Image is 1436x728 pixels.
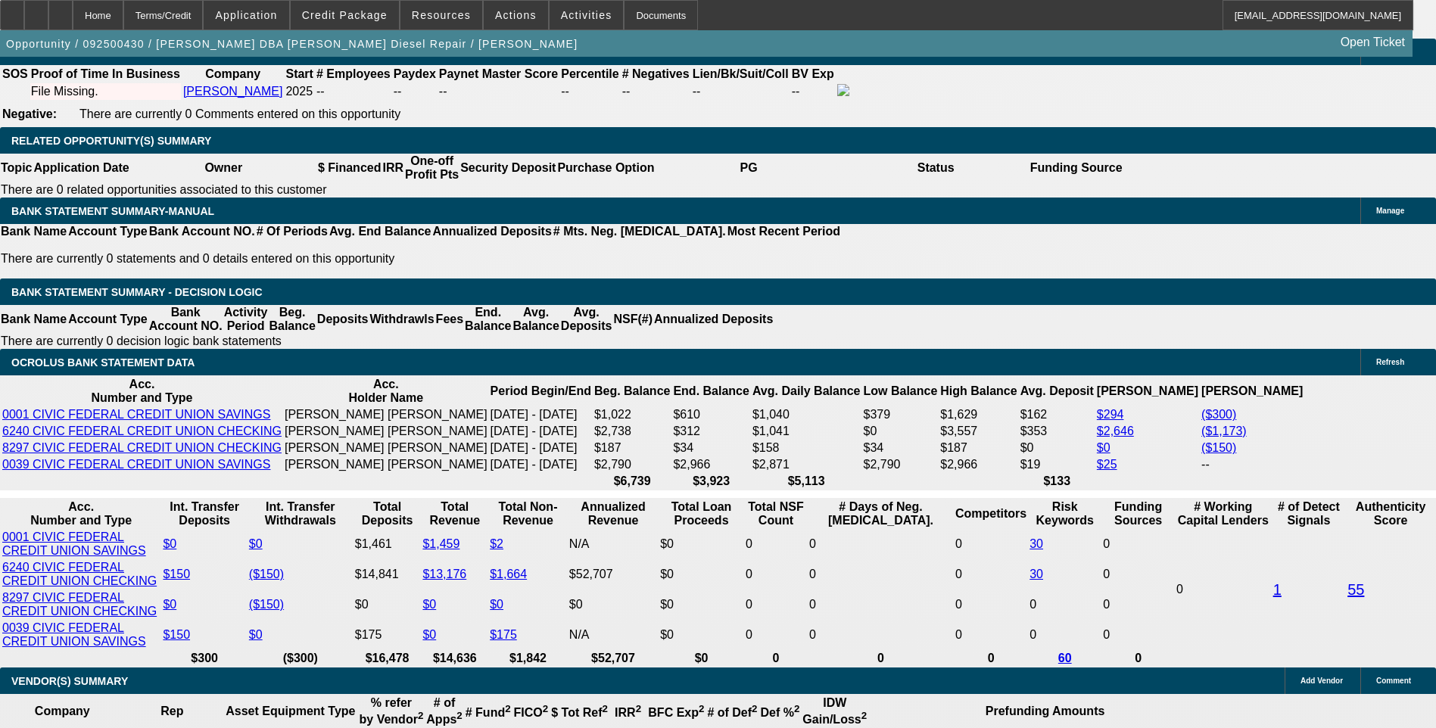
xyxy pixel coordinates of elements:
td: $19 [1020,457,1095,472]
td: 0 [1102,530,1174,558]
th: 0 [745,651,807,666]
button: Credit Package [291,1,399,30]
th: Bank Account NO. [148,305,223,334]
th: 0 [1102,651,1174,666]
td: $2,738 [593,424,671,439]
b: Paydex [394,67,436,80]
th: [PERSON_NAME] [1201,377,1304,406]
td: $0 [659,590,743,619]
a: Open Ticket [1335,30,1411,55]
td: [DATE] - [DATE] [490,424,592,439]
td: [DATE] - [DATE] [490,457,592,472]
a: 0001 CIVIC FEDERAL CREDIT UNION SAVINGS [2,408,270,421]
span: 0 [1176,583,1183,596]
b: Company [205,67,260,80]
td: 0 [808,621,953,649]
td: $2,966 [672,457,749,472]
td: $379 [862,407,938,422]
td: $0 [862,424,938,439]
th: One-off Profit Pts [404,154,459,182]
th: Bank Account NO. [148,224,256,239]
th: PG [655,154,842,182]
th: Total Loan Proceeds [659,499,743,528]
a: 6240 CIVIC FEDERAL CREDIT UNION CHECKING [2,561,157,587]
sup: 2 [752,703,757,714]
td: $1,022 [593,407,671,422]
td: 0 [808,590,953,619]
th: Acc. Holder Name [284,377,488,406]
td: 0 [745,560,807,589]
th: NSF(#) [612,305,653,334]
b: Def % [760,706,799,719]
span: OCROLUS BANK STATEMENT DATA [11,356,195,369]
td: $3,557 [939,424,1017,439]
b: Prefunding Amounts [986,705,1105,717]
th: $16,478 [354,651,421,666]
a: 8297 CIVIC FEDERAL CREDIT UNION CHECKING [2,441,282,454]
span: Refresh [1376,358,1404,366]
b: # Fund [466,706,511,719]
b: IRR [615,706,641,719]
a: ($300) [1201,408,1236,421]
a: $2 [490,537,503,550]
th: Most Recent Period [727,224,841,239]
th: Deposits [316,305,369,334]
a: $150 [163,628,190,641]
sup: 2 [456,710,462,721]
td: N/A [568,621,658,649]
a: $0 [490,598,503,611]
td: $0 [659,560,743,589]
td: 0 [745,530,807,558]
b: # of Def [707,706,757,719]
b: # Negatives [622,67,690,80]
th: # Mts. Neg. [MEDICAL_DATA]. [553,224,727,239]
b: BV Exp [792,67,834,80]
td: $187 [939,440,1017,456]
a: 0039 CIVIC FEDERAL CREDIT UNION SAVINGS [2,621,146,648]
a: $0 [163,598,176,611]
a: $0 [163,537,176,550]
td: 0 [808,560,953,589]
th: IRR [382,154,404,182]
a: 30 [1029,537,1043,550]
span: Manage [1376,207,1404,215]
a: $1,664 [490,568,527,580]
div: $52,707 [569,568,657,581]
td: [PERSON_NAME] [PERSON_NAME] [284,440,488,456]
sup: 2 [636,703,641,714]
a: [PERSON_NAME] [183,85,283,98]
td: $34 [672,440,749,456]
th: Status [843,154,1029,182]
th: SOS [2,67,29,82]
td: 0 [808,530,953,558]
button: Application [204,1,288,30]
th: Purchase Option [556,154,655,182]
div: -- [622,85,690,98]
a: $0 [1097,441,1110,454]
span: Resources [412,9,471,21]
sup: 2 [543,703,548,714]
div: -- [439,85,558,98]
td: [DATE] - [DATE] [490,440,592,456]
th: Fees [435,305,464,334]
td: 0 [955,530,1027,558]
th: Security Deposit [459,154,556,182]
th: Avg. Deposits [560,305,613,334]
a: 30 [1029,568,1043,580]
td: $187 [593,440,671,456]
th: Total Revenue [422,499,487,528]
th: High Balance [939,377,1017,406]
b: Start [285,67,313,80]
th: Int. Transfer Deposits [162,499,246,528]
a: $294 [1097,408,1124,421]
th: Acc. Number and Type [2,377,282,406]
td: $1,040 [752,407,861,422]
span: Actions [495,9,537,21]
th: Authenticity Score [1347,499,1434,528]
a: 8297 CIVIC FEDERAL CREDIT UNION CHECKING [2,591,157,618]
th: $ Financed [317,154,382,182]
td: $162 [1020,407,1095,422]
td: 0 [1102,590,1174,619]
td: 0 [955,560,1027,589]
td: 0 [1029,590,1101,619]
